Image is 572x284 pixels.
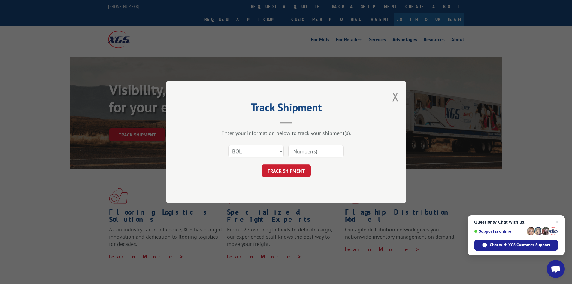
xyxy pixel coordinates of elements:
[196,103,376,115] h2: Track Shipment
[288,145,344,157] input: Number(s)
[262,164,311,177] button: TRACK SHIPMENT
[474,220,558,224] span: Questions? Chat with us!
[392,89,399,105] button: Close modal
[547,260,565,278] div: Open chat
[490,242,550,248] span: Chat with XGS Customer Support
[196,130,376,136] div: Enter your information below to track your shipment(s).
[553,218,560,226] span: Close chat
[474,229,525,234] span: Support is online
[474,240,558,251] div: Chat with XGS Customer Support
